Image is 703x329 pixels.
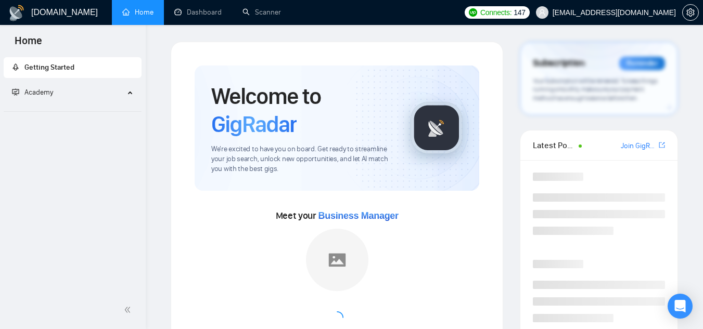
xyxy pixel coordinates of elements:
span: Connects: [480,7,512,18]
span: We're excited to have you on board. Get ready to streamline your job search, unlock new opportuni... [211,144,394,174]
img: gigradar-logo.png [411,102,463,154]
a: searchScanner [242,8,281,17]
h1: Welcome to [211,82,394,138]
span: Home [6,33,50,55]
span: Your subscription will be renewed. To keep things running smoothly, make sure your payment method... [533,77,657,102]
span: Subscription [533,55,584,72]
button: setting [682,4,699,21]
span: 147 [514,7,525,18]
img: placeholder.png [306,229,368,291]
span: Getting Started [24,63,74,72]
img: upwork-logo.png [469,8,477,17]
div: Reminder [619,57,665,70]
span: setting [683,8,698,17]
span: user [539,9,546,16]
span: Academy [12,88,53,97]
img: logo [8,5,25,21]
span: rocket [12,63,19,71]
span: Latest Posts from the GigRadar Community [533,139,576,152]
span: Meet your [276,210,399,221]
li: Getting Started [4,57,142,78]
li: Academy Homepage [4,107,142,114]
span: loading [331,311,343,324]
span: GigRadar [211,110,297,138]
a: export [659,140,665,150]
span: export [659,141,665,149]
div: Open Intercom Messenger [668,294,693,319]
span: Business Manager [318,210,399,221]
a: setting [682,8,699,17]
span: double-left [124,305,134,315]
span: Academy [24,88,53,97]
a: homeHome [122,8,154,17]
a: dashboardDashboard [174,8,222,17]
span: fund-projection-screen [12,88,19,96]
a: Join GigRadar Slack Community [621,140,657,152]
